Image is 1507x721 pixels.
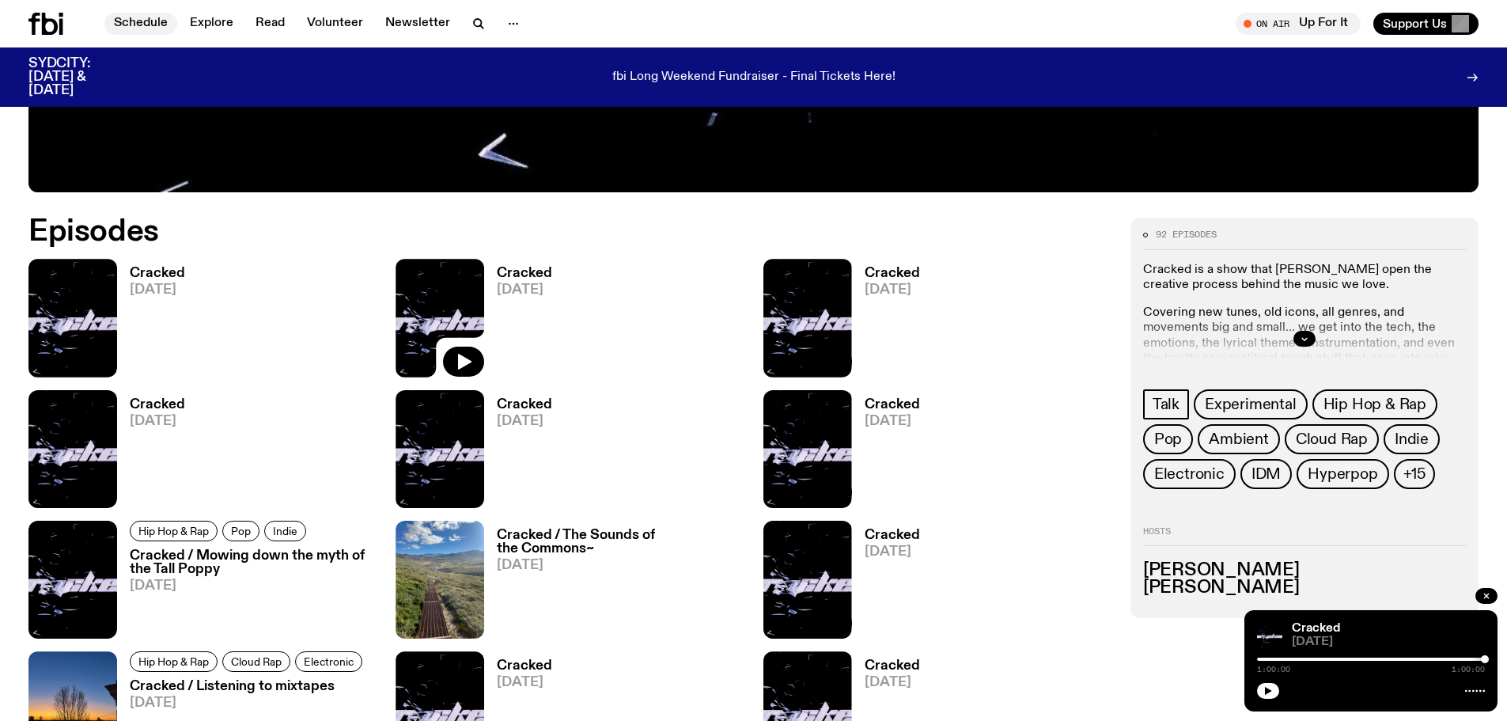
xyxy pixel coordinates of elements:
a: Cracked / The Sounds of the Commons~[DATE] [484,529,744,639]
span: Experimental [1205,396,1297,413]
span: [DATE] [497,415,552,428]
span: [DATE] [865,283,920,297]
a: Talk [1143,389,1189,419]
a: Cracked[DATE] [117,398,185,508]
a: Cracked[DATE] [484,267,552,377]
span: [DATE] [1292,636,1485,648]
span: IDM [1251,465,1281,483]
span: +15 [1403,465,1426,483]
a: Cracked[DATE] [852,398,920,508]
span: Hip Hop & Rap [138,656,209,668]
a: Indie [1384,424,1440,454]
span: Ambient [1209,431,1269,448]
h3: [PERSON_NAME] [1143,579,1466,597]
img: Logo for Podcast Cracked. Black background, with white writing, with glass smashing graphics [396,390,484,508]
img: Logo for Podcast Cracked. Black background, with white writing, with glass smashing graphics [28,521,117,639]
h3: Cracked [497,659,552,673]
span: [DATE] [497,283,552,297]
span: [DATE] [130,415,185,428]
a: Pop [222,521,259,541]
p: Covering new tunes, old icons, all genres, and movements big and small... we get into the tech, t... [1143,305,1466,381]
span: [DATE] [865,676,920,689]
a: Cracked / Mowing down the myth of the Tall Poppy[DATE] [117,549,377,639]
h3: Cracked [865,529,920,542]
a: Cloud Rap [1285,424,1379,454]
img: Logo for Podcast Cracked. Black background, with white writing, with glass smashing graphics [763,259,852,377]
a: Hip Hop & Rap [1312,389,1437,419]
span: [DATE] [130,283,185,297]
span: 1:00:00 [1452,666,1485,674]
a: Ambient [1198,424,1280,454]
span: Hyperpop [1308,465,1377,483]
span: [DATE] [497,676,552,689]
span: Pop [231,525,251,537]
img: Logo for Podcast Cracked. Black background, with white writing, with glass smashing graphics [1257,623,1282,648]
h3: Cracked / The Sounds of the Commons~ [497,529,744,556]
button: On AirUp For It [1236,13,1361,35]
span: [DATE] [130,579,377,593]
h2: Episodes [28,218,989,246]
p: fbi Long Weekend Fundraiser - Final Tickets Here! [612,70,895,85]
h3: Cracked [130,267,185,280]
span: [DATE] [865,415,920,428]
button: Support Us [1373,13,1479,35]
a: Hyperpop [1297,459,1388,489]
span: [DATE] [497,559,744,572]
a: Indie [264,521,306,541]
a: Hip Hop & Rap [130,651,218,672]
a: Cracked[DATE] [852,267,920,377]
a: Electronic [1143,459,1236,489]
img: Logo for Podcast Cracked. Black background, with white writing, with glass smashing graphics [763,390,852,508]
span: [DATE] [130,696,367,710]
a: Pop [1143,424,1193,454]
h3: Cracked / Listening to mixtapes [130,680,367,693]
h3: Cracked / Mowing down the myth of the Tall Poppy [130,549,377,576]
span: [DATE] [865,545,920,559]
span: Cloud Rap [1296,431,1368,448]
a: Electronic [295,651,362,672]
a: Cloud Rap [222,651,290,672]
img: Logo for Podcast Cracked. Black background, with white writing, with glass smashing graphics [763,521,852,639]
span: Hip Hop & Rap [1323,396,1426,413]
h3: Cracked [865,267,920,280]
a: Read [246,13,294,35]
span: Electronic [304,656,354,668]
h3: Cracked [865,398,920,412]
h3: [PERSON_NAME] [1143,562,1466,579]
img: Logo for Podcast Cracked. Black background, with white writing, with glass smashing graphics [28,390,117,508]
span: Hip Hop & Rap [138,525,209,537]
a: IDM [1240,459,1292,489]
span: Talk [1153,396,1179,413]
p: Cracked is a show that [PERSON_NAME] open the creative process behind the music we love. [1143,263,1466,293]
span: Electronic [1154,465,1225,483]
h3: Cracked [865,659,920,673]
a: Experimental [1194,389,1308,419]
span: 1:00:00 [1257,666,1290,674]
h2: Hosts [1143,527,1466,546]
a: Volunteer [297,13,373,35]
button: +15 [1394,459,1435,489]
span: Indie [1395,431,1429,448]
h3: SYDCITY: [DATE] & [DATE] [28,57,130,97]
a: Cracked[DATE] [484,398,552,508]
a: Hip Hop & Rap [130,521,218,541]
h3: Cracked [497,267,552,280]
a: Cracked [1292,622,1340,635]
a: Newsletter [376,13,460,35]
a: Schedule [104,13,177,35]
span: Cloud Rap [231,656,282,668]
span: Indie [273,525,297,537]
a: Explore [180,13,243,35]
img: Logo for Podcast Cracked. Black background, with white writing, with glass smashing graphics [28,259,117,377]
h3: Cracked [497,398,552,412]
a: Cracked[DATE] [117,267,185,377]
span: Pop [1154,431,1182,448]
span: 92 episodes [1156,230,1217,239]
a: Cracked[DATE] [852,529,920,639]
span: Support Us [1383,17,1447,31]
h3: Cracked [130,398,185,412]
